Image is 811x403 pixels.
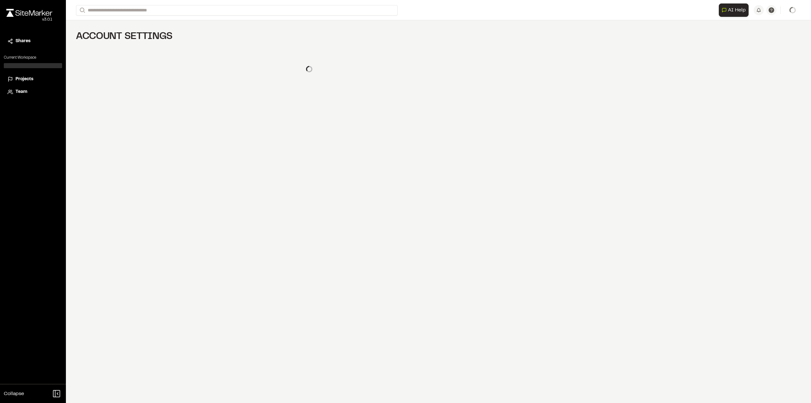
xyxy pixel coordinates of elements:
[76,30,542,43] h1: Account Settings
[4,55,62,61] p: Current Workspace
[6,9,52,17] img: rebrand.png
[76,5,87,16] button: Search
[8,88,58,95] a: Team
[719,3,749,17] button: Open AI Assistant
[16,38,30,45] span: Shares
[8,76,58,83] a: Projects
[4,390,24,398] span: Collapse
[16,76,33,83] span: Projects
[719,3,751,17] div: Open AI Assistant
[6,17,52,23] div: Oh geez...please don't...
[8,38,58,45] a: Shares
[728,6,746,14] span: AI Help
[16,88,27,95] span: Team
